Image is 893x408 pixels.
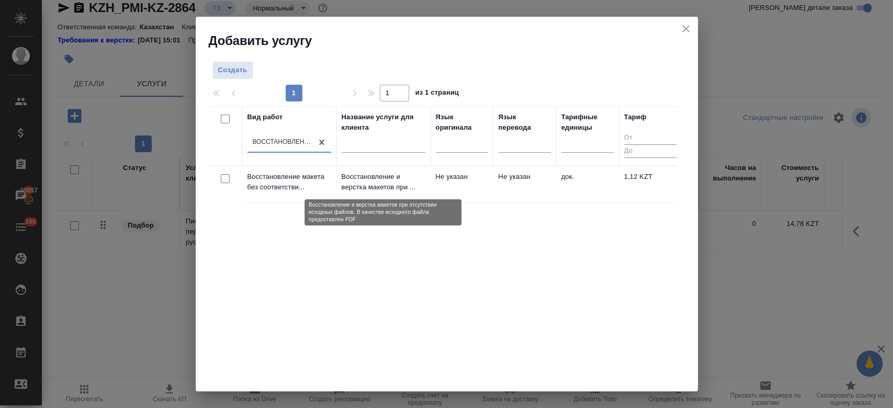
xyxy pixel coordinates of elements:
td: док. [556,166,619,203]
h2: Добавить услугу [209,32,698,49]
div: Название услуги для клиента [342,112,425,133]
div: Язык оригинала [436,112,488,133]
span: из 1 страниц [415,86,459,101]
td: Не указан [493,166,556,203]
td: 1,12 KZT [619,166,682,203]
div: Вид работ [247,112,283,122]
p: Восстановление и верстка макетов при ... [342,172,425,192]
input: До [624,144,676,157]
button: Создать [212,61,253,80]
div: Язык перевода [499,112,551,133]
td: Не указан [431,166,493,203]
p: Восстановление макета без соответстви... [247,172,331,192]
div: Тарифные единицы [561,112,614,133]
input: От [624,132,676,145]
div: Тариф [624,112,647,122]
div: Восстановление макета без соответствия оформлению оригинала [253,138,313,146]
button: close [678,21,694,37]
span: Создать [218,64,247,76]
